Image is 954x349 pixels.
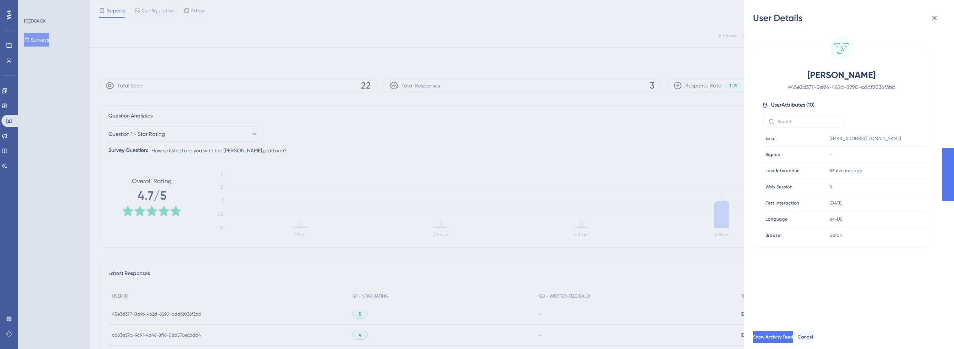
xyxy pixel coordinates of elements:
span: 5 [830,184,832,190]
input: Search [777,119,838,124]
span: Browser [765,232,782,238]
span: Email [765,135,777,141]
div: User Details [753,12,945,24]
span: User Attributes ( 10 ) [771,101,815,110]
span: Safari [830,232,842,238]
span: Cancel [798,334,813,340]
span: # 45e3d377-0a96-462d-8290-cddf2036f3bb [776,83,908,92]
span: Show Activity Feed [753,334,793,340]
button: Show Activity Feed [753,331,793,343]
span: - [830,152,832,158]
span: Language [765,216,788,222]
button: Cancel [798,331,813,343]
span: Signup [765,152,780,158]
time: 55 minutes ago [830,168,862,173]
span: [EMAIL_ADDRESS][DOMAIN_NAME] [830,135,901,141]
time: [DATE] [830,200,842,206]
span: [PERSON_NAME] [776,69,908,81]
iframe: UserGuiding AI Assistant Launcher [923,319,945,342]
span: First Interaction [765,200,799,206]
span: Last Interaction [765,168,800,174]
span: Web Session [765,184,792,190]
span: en-US [830,216,843,222]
